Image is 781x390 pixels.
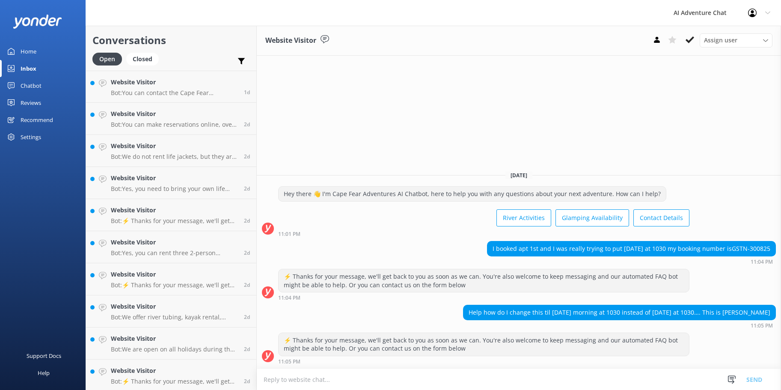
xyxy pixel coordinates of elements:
[111,281,238,289] p: Bot: ⚡ Thanks for your message, we'll get back to you as soon as we can. You're also welcome to k...
[111,121,238,128] p: Bot: You can make reservations online, over the phone, or in-person during business hours. Howeve...
[86,167,256,199] a: Website VisitorBot:Yes, you need to bring your own life jacket as they are required for every per...
[487,259,776,265] div: Aug 30 2025 11:04pm (UTC -04:00) America/New_York
[92,32,250,48] h2: Conversations
[463,305,775,320] div: Help how do I change this til [DATE] morning at 1030 instead of [DATE] at 1030…. This is [PERSON_...
[111,217,238,225] p: Bot: ⚡ Thanks for your message, we'll get back to you as soon as we can. You're also welcome to k...
[244,249,250,256] span: Aug 31 2025 11:57pm (UTC -04:00) America/New_York
[111,109,238,119] h4: Website Visitor
[86,71,256,103] a: Website VisitorBot:You can contact the Cape Fear Adventures team at [PHONE_NUMBER].1d
[278,295,300,301] strong: 11:04 PM
[751,259,773,265] strong: 11:04 PM
[244,121,250,128] span: Sep 01 2025 09:38am (UTC -04:00) America/New_York
[244,153,250,160] span: Sep 01 2025 08:59am (UTC -04:00) America/New_York
[265,35,316,46] h3: Website Visitor
[704,36,737,45] span: Assign user
[126,53,159,65] div: Closed
[111,366,238,375] h4: Website Visitor
[111,249,238,257] p: Bot: Yes, you can rent three 2-person [PERSON_NAME] as long as there is at least one person over ...
[751,323,773,328] strong: 11:05 PM
[111,205,238,215] h4: Website Visitor
[278,231,689,237] div: Aug 30 2025 11:01pm (UTC -04:00) America/New_York
[86,231,256,263] a: Website VisitorBot:Yes, you can rent three 2-person [PERSON_NAME] as long as there is at least on...
[38,364,50,381] div: Help
[21,94,41,111] div: Reviews
[111,89,238,97] p: Bot: You can contact the Cape Fear Adventures team at [PHONE_NUMBER].
[13,15,62,29] img: yonder-white-logo.png
[279,269,689,292] div: ⚡ Thanks for your message, we'll get back to you as soon as we can. You're also welcome to keep m...
[86,263,256,295] a: Website VisitorBot:⚡ Thanks for your message, we'll get back to you as soon as we can. You're als...
[111,313,238,321] p: Bot: We offer river tubing, kayak rental, canoe rental, and paddle board rental covering 25 miles...
[92,54,126,63] a: Open
[244,217,250,224] span: Sep 01 2025 01:02am (UTC -04:00) America/New_York
[21,43,36,60] div: Home
[21,111,53,128] div: Recommend
[111,334,238,343] h4: Website Visitor
[278,232,300,237] strong: 11:01 PM
[244,281,250,289] span: Aug 31 2025 10:42pm (UTC -04:00) America/New_York
[111,378,238,385] p: Bot: ⚡ Thanks for your message, we'll get back to you as soon as we can. You're also welcome to k...
[111,153,238,161] p: Bot: We do not rent life jackets, but they are available for purchase. Life jackets are required ...
[92,53,122,65] div: Open
[27,347,61,364] div: Support Docs
[21,60,36,77] div: Inbox
[244,89,250,96] span: Sep 01 2025 02:57pm (UTC -04:00) America/New_York
[86,199,256,231] a: Website VisitorBot:⚡ Thanks for your message, we'll get back to you as soon as we can. You're als...
[487,241,775,256] div: I booked apt 1st and I was really trying to put [DATE] at 1030 my booking number isGSTN-300825
[86,327,256,360] a: Website VisitorBot:We are open on all holidays during the season. On [DATE], our hours are 9am – ...
[111,173,238,183] h4: Website Visitor
[463,322,776,328] div: Aug 30 2025 11:05pm (UTC -04:00) America/New_York
[86,103,256,135] a: Website VisitorBot:You can make reservations online, over the phone, or in-person during business...
[505,172,532,179] span: [DATE]
[21,77,42,94] div: Chatbot
[111,270,238,279] h4: Website Visitor
[279,187,666,201] div: Hey there 👋 I'm Cape Fear Adventures AI Chatbot, here to help you with any questions about your n...
[244,345,250,353] span: Aug 31 2025 05:51pm (UTC -04:00) America/New_York
[111,185,238,193] p: Bot: Yes, you need to bring your own life jacket as they are required for every person accessing ...
[496,209,551,226] button: River Activities
[279,333,689,356] div: ⚡ Thanks for your message, we'll get back to you as soon as we can. You're also welcome to keep m...
[278,359,300,364] strong: 11:05 PM
[278,358,689,364] div: Aug 30 2025 11:05pm (UTC -04:00) America/New_York
[111,77,238,87] h4: Website Visitor
[278,295,689,301] div: Aug 30 2025 11:04pm (UTC -04:00) America/New_York
[126,54,163,63] a: Closed
[111,345,238,353] p: Bot: We are open on all holidays during the season. On [DATE], our hours are 9am – 6pm.
[555,209,629,226] button: Glamping Availability
[21,128,41,146] div: Settings
[111,302,238,311] h4: Website Visitor
[111,141,238,151] h4: Website Visitor
[633,209,689,226] button: Contact Details
[86,135,256,167] a: Website VisitorBot:We do not rent life jackets, but they are available for purchase. Life jackets...
[244,378,250,385] span: Aug 31 2025 02:38pm (UTC -04:00) America/New_York
[111,238,238,247] h4: Website Visitor
[244,185,250,192] span: Sep 01 2025 08:23am (UTC -04:00) America/New_York
[86,295,256,327] a: Website VisitorBot:We offer river tubing, kayak rental, canoe rental, and paddle board rental cov...
[244,313,250,321] span: Aug 31 2025 07:47pm (UTC -04:00) America/New_York
[700,33,772,47] div: Assign User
